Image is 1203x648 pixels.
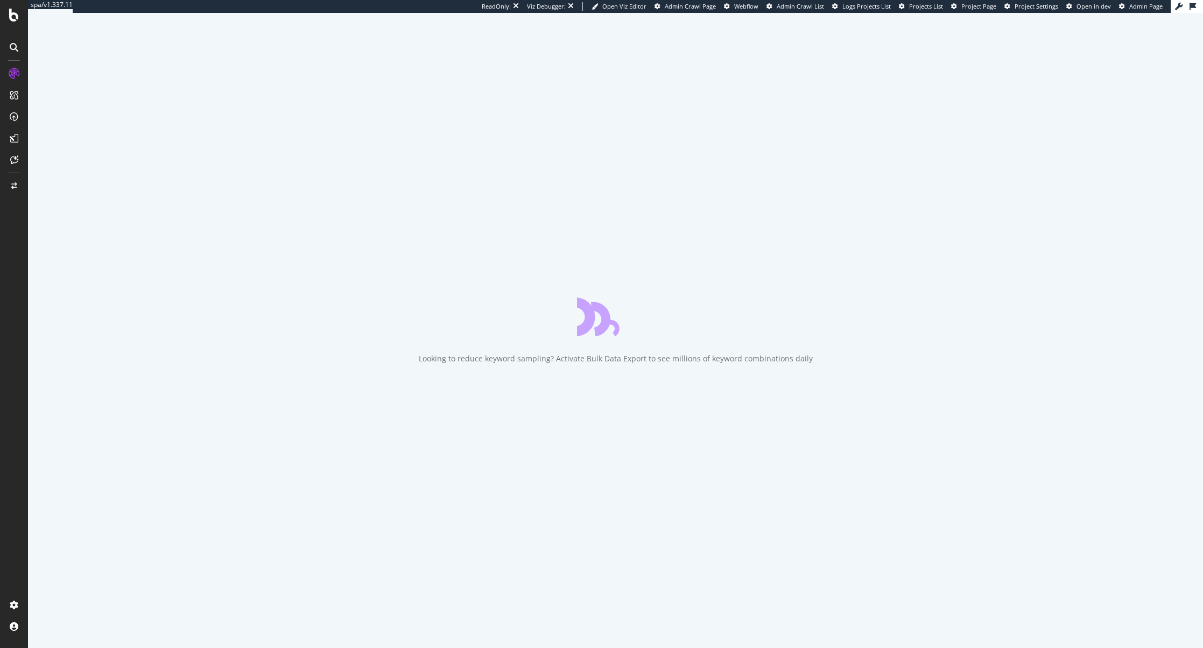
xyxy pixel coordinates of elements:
[1015,2,1058,10] span: Project Settings
[1119,2,1163,11] a: Admin Page
[1004,2,1058,11] a: Project Settings
[602,2,646,10] span: Open Viz Editor
[482,2,511,11] div: ReadOnly:
[527,2,566,11] div: Viz Debugger:
[842,2,891,10] span: Logs Projects List
[899,2,943,11] a: Projects List
[1129,2,1163,10] span: Admin Page
[777,2,824,10] span: Admin Crawl List
[577,297,655,336] div: animation
[961,2,996,10] span: Project Page
[832,2,891,11] a: Logs Projects List
[592,2,646,11] a: Open Viz Editor
[724,2,758,11] a: Webflow
[665,2,716,10] span: Admin Crawl Page
[951,2,996,11] a: Project Page
[1066,2,1111,11] a: Open in dev
[766,2,824,11] a: Admin Crawl List
[419,353,813,364] div: Looking to reduce keyword sampling? Activate Bulk Data Export to see millions of keyword combinat...
[734,2,758,10] span: Webflow
[655,2,716,11] a: Admin Crawl Page
[909,2,943,10] span: Projects List
[1077,2,1111,10] span: Open in dev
